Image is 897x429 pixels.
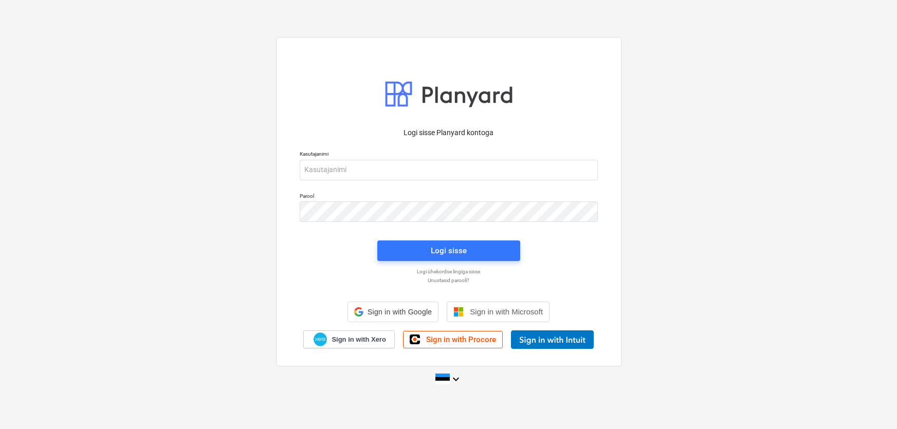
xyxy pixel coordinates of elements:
img: Xero logo [314,332,327,346]
p: Parool [300,193,598,201]
div: Sign in with Google [347,302,438,322]
img: Microsoft logo [453,307,464,317]
a: Sign in with Procore [403,331,503,348]
i: keyboard_arrow_down [450,373,462,385]
span: Sign in with Procore [426,335,496,344]
span: Sign in with Xero [332,335,386,344]
a: Sign in with Xero [303,330,395,348]
span: Sign in with Microsoft [470,307,543,316]
a: Logi ühekordse lingiga sisse [295,268,603,275]
button: Logi sisse [377,240,520,261]
input: Kasutajanimi [300,160,598,180]
p: Kasutajanimi [300,151,598,159]
p: Logi sisse Planyard kontoga [300,127,598,138]
a: Unustasid parooli? [295,277,603,284]
span: Sign in with Google [368,308,432,316]
div: Logi sisse [431,244,467,257]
